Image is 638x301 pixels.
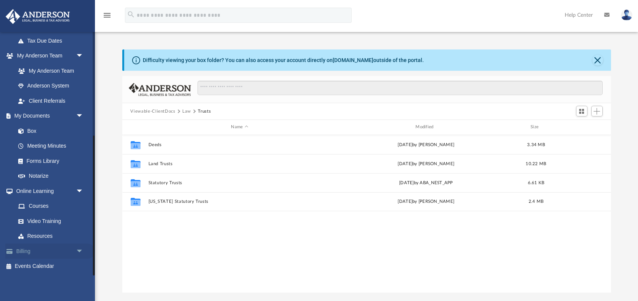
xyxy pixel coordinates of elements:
[335,141,518,148] div: [DATE] by [PERSON_NAME]
[11,153,87,169] a: Forms Library
[11,63,87,78] a: My Anderson Team
[76,48,91,64] span: arrow_drop_down
[527,142,545,147] span: 3.34 MB
[76,244,91,259] span: arrow_drop_down
[335,198,518,205] div: [DATE] by [PERSON_NAME]
[592,55,603,65] button: Close
[148,142,331,147] button: Deeds
[554,124,608,131] div: id
[148,180,331,185] button: Statutory Trusts
[11,33,95,48] a: Tax Due Dates
[5,108,91,124] a: My Documentsarrow_drop_down
[527,180,544,185] span: 6.61 KB
[5,259,95,274] a: Events Calendar
[11,199,91,214] a: Courses
[198,108,211,115] button: Trusts
[148,124,331,131] div: Name
[103,11,112,20] i: menu
[11,139,91,154] a: Meeting Minutes
[125,124,144,131] div: id
[11,229,91,244] a: Resources
[103,14,112,20] a: menu
[76,108,91,124] span: arrow_drop_down
[122,135,611,293] div: grid
[526,161,546,166] span: 10.22 MB
[143,56,424,64] div: Difficulty viewing your box folder? You can also access your account directly on outside of the p...
[5,244,95,259] a: Billingarrow_drop_down
[11,169,91,184] a: Notarize
[11,123,87,139] a: Box
[130,108,175,115] button: Viewable-ClientDocs
[11,78,91,94] a: Anderson System
[76,183,91,199] span: arrow_drop_down
[11,93,91,108] a: Client Referrals
[148,199,331,204] button: [US_STATE] Statutory Trusts
[11,213,87,229] a: Video Training
[334,124,517,131] div: Modified
[5,183,91,199] a: Online Learningarrow_drop_down
[528,199,543,204] span: 2.4 MB
[333,57,373,63] a: [DOMAIN_NAME]
[621,10,632,21] img: User Pic
[591,106,603,116] button: Add
[127,10,135,19] i: search
[148,161,331,166] button: Land Trusts
[521,124,551,131] div: Size
[197,81,602,95] input: Search files and folders
[5,48,91,64] a: My Anderson Teamarrow_drop_down
[335,179,518,186] div: [DATE] by ABA_NEST_APP
[576,106,587,116] button: Switch to Grid View
[3,9,72,24] img: Anderson Advisors Platinum Portal
[335,160,518,167] div: [DATE] by [PERSON_NAME]
[182,108,191,115] button: Law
